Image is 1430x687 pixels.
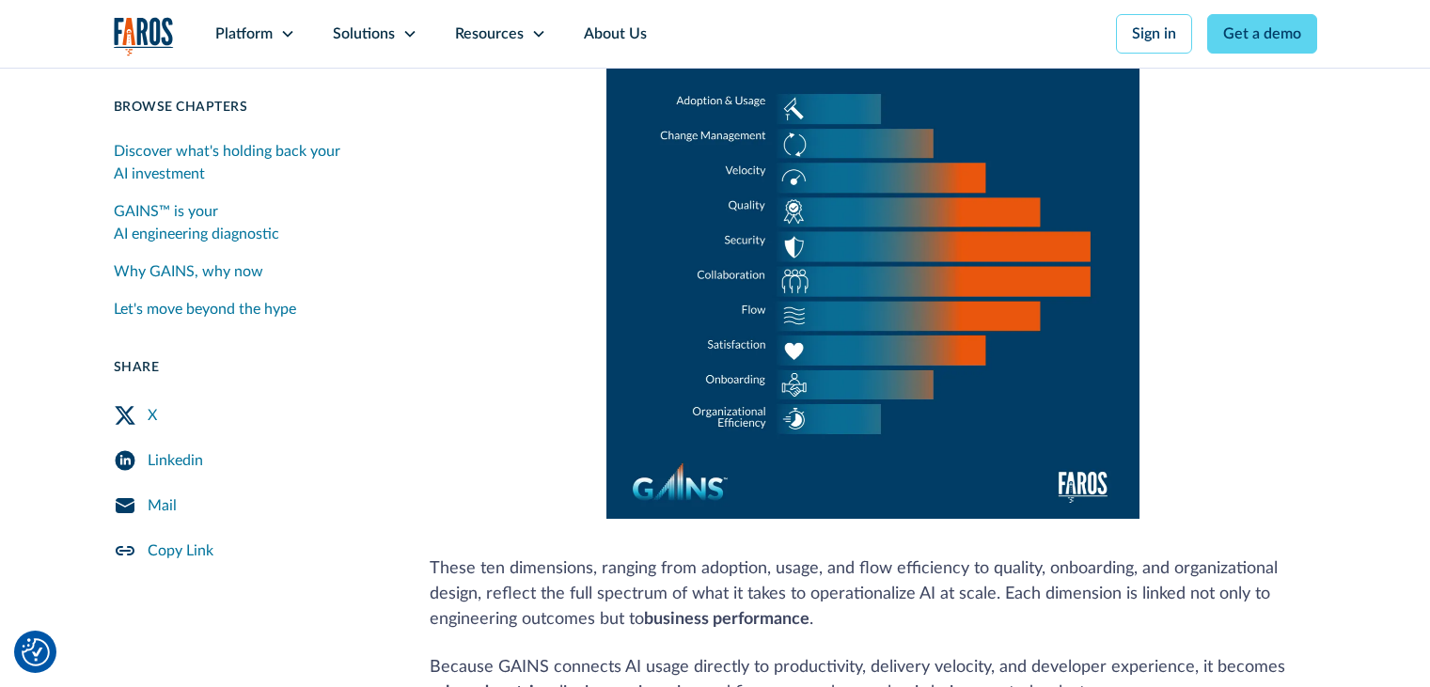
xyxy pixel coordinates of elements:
[644,611,809,628] strong: business performance
[148,449,203,472] div: Linkedin
[114,438,385,483] a: LinkedIn Share
[148,494,177,517] div: Mail
[114,358,385,378] div: Share
[114,298,296,320] div: Let's move beyond the hype
[22,638,50,666] img: Revisit consent button
[114,17,174,55] a: home
[114,483,385,528] a: Mail Share
[1207,14,1317,54] a: Get a demo
[114,17,174,55] img: Logo of the analytics and reporting company Faros.
[114,98,385,117] div: Browse Chapters
[333,23,395,45] div: Solutions
[114,133,385,193] a: Discover what's holding back your AI investment
[114,253,385,290] a: Why GAINS, why now
[1116,14,1192,54] a: Sign in
[215,23,273,45] div: Platform
[114,200,385,245] div: GAINS™ is your AI engineering diagnostic
[148,404,157,427] div: X
[430,556,1317,632] p: These ten dimensions, ranging from adoption, usage, and flow efficiency to quality, onboarding, a...
[114,290,385,328] a: Let's move beyond the hype
[114,528,385,573] a: Copy Link
[114,193,385,253] a: GAINS™ is your AI engineering diagnostic
[114,260,263,283] div: Why GAINS, why now
[22,638,50,666] button: Cookie Settings
[148,539,213,562] div: Copy Link
[455,23,524,45] div: Resources
[114,393,385,438] a: Twitter Share
[114,140,385,185] div: Discover what's holding back your AI investment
